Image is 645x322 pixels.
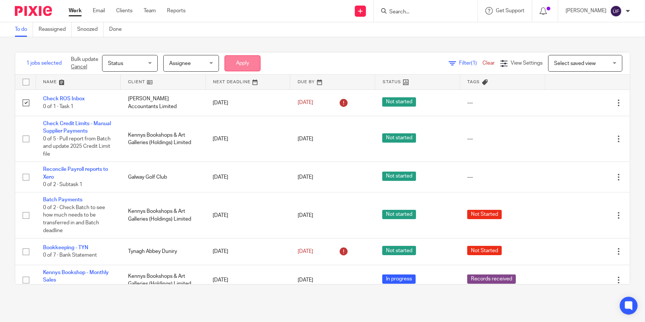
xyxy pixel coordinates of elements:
[15,6,52,16] img: Pixie
[15,22,33,37] a: To do
[144,7,156,14] a: Team
[205,90,290,116] td: [DATE]
[382,274,416,284] span: In progress
[566,7,606,14] p: [PERSON_NAME]
[382,172,416,181] span: Not started
[382,97,416,107] span: Not started
[467,135,537,143] div: ---
[71,56,98,71] p: Bulk update
[298,100,313,105] span: [DATE]
[121,116,206,162] td: Kennys Bookshops & Art Galleries (Holdings) Limited
[121,192,206,238] td: Kennys Bookshops & Art Galleries (Holdings) Limited
[43,121,111,134] a: Check Credit Limits - Manual Supplier Payments
[389,9,455,16] input: Search
[43,270,109,283] a: Kennys Bookshop - Monthly Sales
[467,99,537,107] div: ---
[205,265,290,295] td: [DATE]
[167,7,186,14] a: Reports
[298,136,313,142] span: [DATE]
[121,238,206,265] td: Tynagh Abbey Duniry
[77,22,104,37] a: Snoozed
[69,7,82,14] a: Work
[468,80,480,84] span: Tags
[459,61,482,66] span: Filter
[205,238,290,265] td: [DATE]
[205,116,290,162] td: [DATE]
[610,5,622,17] img: svg%3E
[93,7,105,14] a: Email
[26,59,62,67] span: 1 jobs selected
[382,210,416,219] span: Not started
[43,167,108,179] a: Reconcile Payroll reports to Xero
[225,55,261,71] button: Apply
[298,213,313,218] span: [DATE]
[467,210,502,219] span: Not Started
[554,61,596,66] span: Select saved view
[482,61,495,66] a: Clear
[169,61,191,66] span: Assignee
[298,277,313,283] span: [DATE]
[467,173,537,181] div: ---
[298,249,313,254] span: [DATE]
[71,64,87,69] a: Cancel
[43,197,82,202] a: Batch Payments
[43,96,85,101] a: Check ROS Inbox
[205,162,290,192] td: [DATE]
[467,274,516,284] span: Records received
[43,253,97,258] span: 0 of 7 · Bank Statement
[43,104,73,109] span: 0 of 1 · Task 1
[116,7,132,14] a: Clients
[382,246,416,255] span: Not started
[39,22,72,37] a: Reassigned
[382,133,416,143] span: Not started
[511,61,543,66] span: View Settings
[467,246,502,255] span: Not Started
[108,61,123,66] span: Status
[43,182,82,187] span: 0 of 2 · Subtask 1
[205,192,290,238] td: [DATE]
[109,22,127,37] a: Done
[471,61,477,66] span: (1)
[121,265,206,295] td: Kennys Bookshops & Art Galleries (Holdings) Limited
[121,162,206,192] td: Galway Golf Club
[298,175,313,180] span: [DATE]
[43,245,88,250] a: Bookkeeping - TYN
[43,136,111,157] span: 0 of 5 · Pull report from Batch and update 2025 Credit Limit file
[43,205,105,233] span: 0 of 2 · Check Batch to see how much needs to be transferred in and Batch deadline
[496,8,524,13] span: Get Support
[121,90,206,116] td: [PERSON_NAME] Accountants Limited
